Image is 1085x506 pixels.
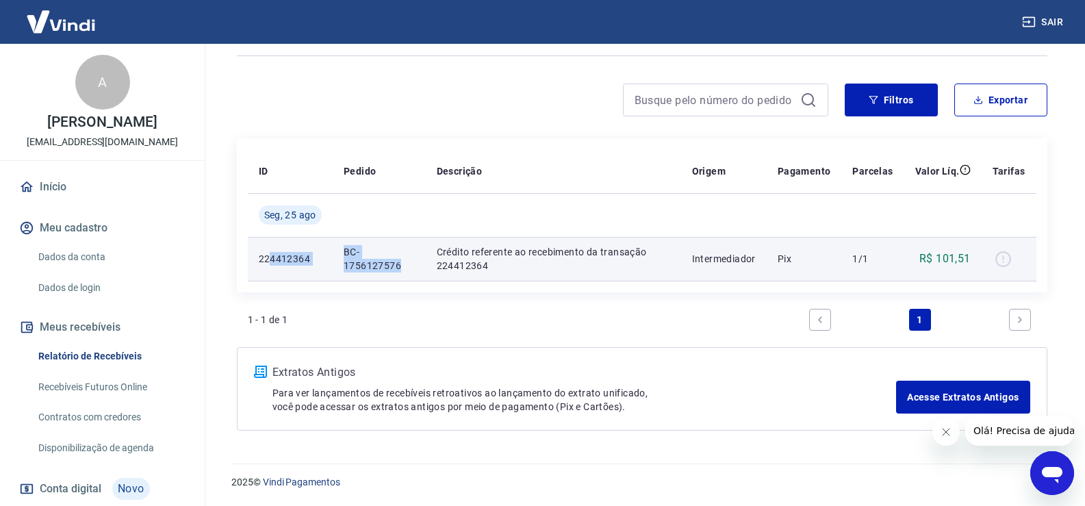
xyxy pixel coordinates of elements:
[248,313,288,327] p: 1 - 1 de 1
[33,434,188,462] a: Disponibilização de agenda
[845,84,938,116] button: Filtros
[932,418,960,446] iframe: Fechar mensagem
[33,243,188,271] a: Dados da conta
[1009,309,1031,331] a: Next page
[33,373,188,401] a: Recebíveis Futuros Online
[909,309,931,331] a: Page 1 is your current page
[75,55,130,110] div: A
[852,252,893,266] p: 1/1
[8,10,115,21] span: Olá! Precisa de ajuda?
[254,366,267,378] img: ícone
[778,164,831,178] p: Pagamento
[344,245,415,273] p: BC-1756127576
[272,364,897,381] p: Extratos Antigos
[33,274,188,302] a: Dados de login
[16,312,188,342] button: Meus recebíveis
[264,208,316,222] span: Seg, 25 ago
[47,115,157,129] p: [PERSON_NAME]
[16,472,188,505] a: Conta digitalNovo
[40,479,101,498] span: Conta digital
[1019,10,1069,35] button: Sair
[263,477,340,488] a: Vindi Pagamentos
[27,135,178,149] p: [EMAIL_ADDRESS][DOMAIN_NAME]
[1030,451,1074,495] iframe: Botão para abrir a janela de mensagens
[692,164,726,178] p: Origem
[437,164,483,178] p: Descrição
[272,386,897,414] p: Para ver lançamentos de recebíveis retroativos ao lançamento do extrato unificado, você pode aces...
[16,172,188,202] a: Início
[344,164,376,178] p: Pedido
[919,251,971,267] p: R$ 101,51
[635,90,795,110] input: Busque pelo número do pedido
[852,164,893,178] p: Parcelas
[33,342,188,370] a: Relatório de Recebíveis
[259,164,268,178] p: ID
[778,252,831,266] p: Pix
[112,478,150,500] span: Novo
[16,1,105,42] img: Vindi
[804,303,1036,336] ul: Pagination
[896,381,1030,414] a: Acesse Extratos Antigos
[965,416,1074,446] iframe: Mensagem da empresa
[954,84,1047,116] button: Exportar
[809,309,831,331] a: Previous page
[915,164,960,178] p: Valor Líq.
[259,252,322,266] p: 224412364
[231,475,1052,490] p: 2025 ©
[437,245,670,273] p: Crédito referente ao recebimento da transação 224412364
[993,164,1025,178] p: Tarifas
[33,403,188,431] a: Contratos com credores
[692,252,756,266] p: Intermediador
[16,213,188,243] button: Meu cadastro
